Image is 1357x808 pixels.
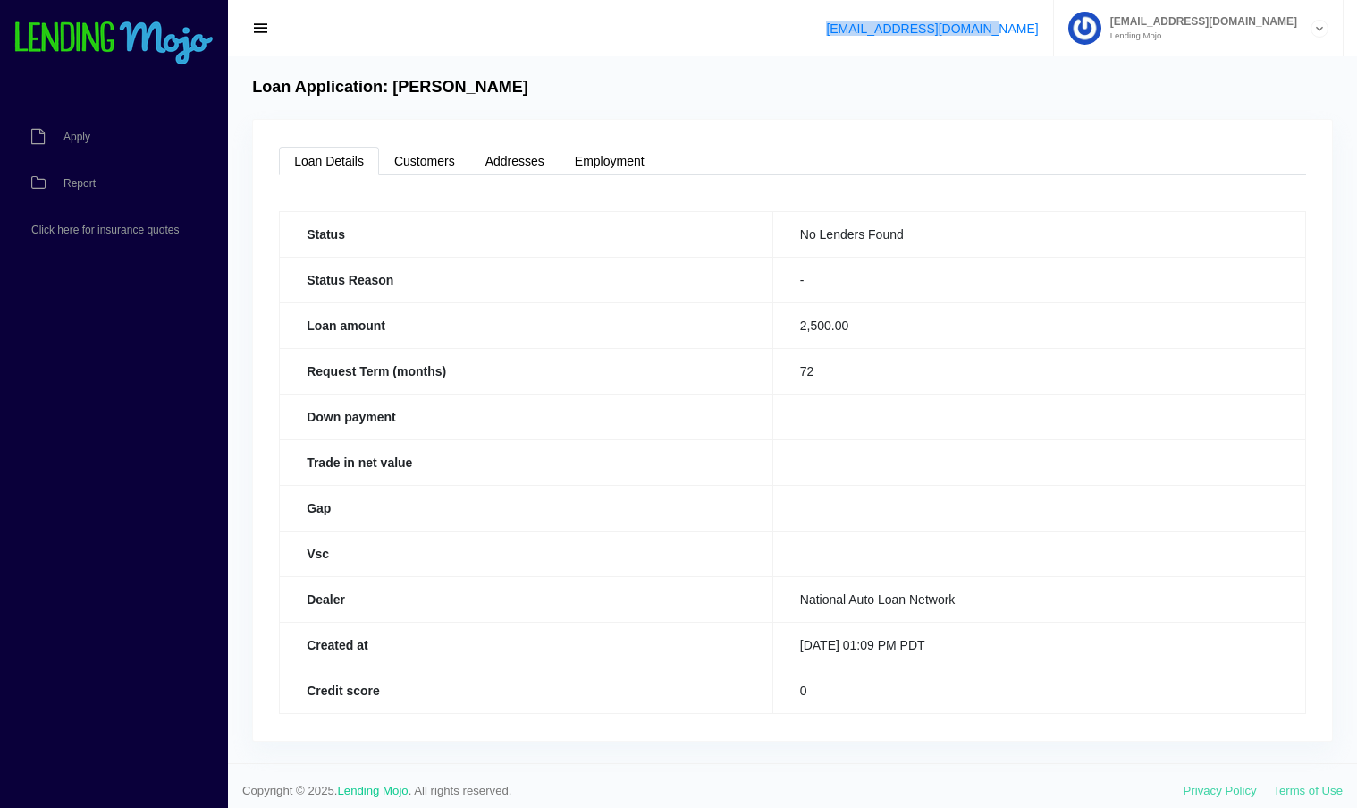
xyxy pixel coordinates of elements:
[772,211,1305,257] td: No Lenders Found
[1184,784,1257,797] a: Privacy Policy
[63,178,96,189] span: Report
[280,394,773,439] th: Down payment
[31,225,179,235] span: Click here for insurance quotes
[280,531,773,576] th: Vsc
[772,576,1305,622] td: National Auto Loan Network
[772,257,1305,302] td: -
[280,257,773,302] th: Status Reason
[826,21,1038,36] a: [EMAIL_ADDRESS][DOMAIN_NAME]
[280,622,773,668] th: Created at
[1101,31,1297,40] small: Lending Mojo
[280,211,773,257] th: Status
[1273,784,1343,797] a: Terms of Use
[242,782,1184,800] span: Copyright © 2025. . All rights reserved.
[63,132,90,142] span: Apply
[280,302,773,348] th: Loan amount
[13,21,215,66] img: logo-small.png
[252,78,528,98] h4: Loan Application: [PERSON_NAME]
[280,576,773,622] th: Dealer
[379,147,470,175] a: Customers
[560,147,660,175] a: Employment
[1068,12,1101,45] img: Profile image
[772,622,1305,668] td: [DATE] 01:09 PM PDT
[280,439,773,485] th: Trade in net value
[470,147,560,175] a: Addresses
[772,668,1305,713] td: 0
[772,302,1305,348] td: 2,500.00
[280,485,773,531] th: Gap
[280,348,773,394] th: Request Term (months)
[279,147,379,175] a: Loan Details
[772,348,1305,394] td: 72
[1101,16,1297,27] span: [EMAIL_ADDRESS][DOMAIN_NAME]
[338,784,409,797] a: Lending Mojo
[280,668,773,713] th: Credit score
